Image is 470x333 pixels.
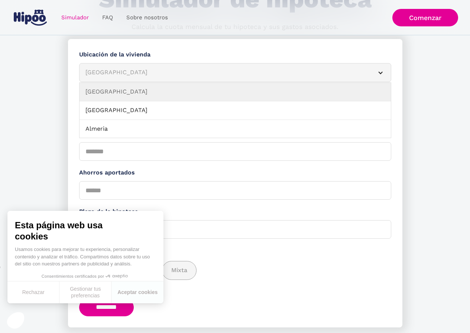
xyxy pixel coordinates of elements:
[79,82,391,138] nav: [GEOGRAPHIC_DATA]
[79,261,391,280] div: add_description_here
[79,63,391,82] article: [GEOGRAPHIC_DATA]
[55,10,95,25] a: Simulador
[80,101,391,120] a: [GEOGRAPHIC_DATA]
[68,39,402,327] form: Simulador Form
[392,9,458,26] a: Comenzar
[79,168,391,177] label: Ahorros aportados
[171,266,187,275] span: Mixta
[80,120,391,138] a: Almeria
[79,207,391,216] label: Plazo de la hipoteca
[95,10,120,25] a: FAQ
[85,68,367,77] div: [GEOGRAPHIC_DATA]
[80,83,391,101] a: [GEOGRAPHIC_DATA]
[120,10,175,25] a: Sobre nosotros
[12,7,49,29] a: home
[79,50,391,59] label: Ubicación de la vivienda
[79,244,391,254] label: Tipo de interés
